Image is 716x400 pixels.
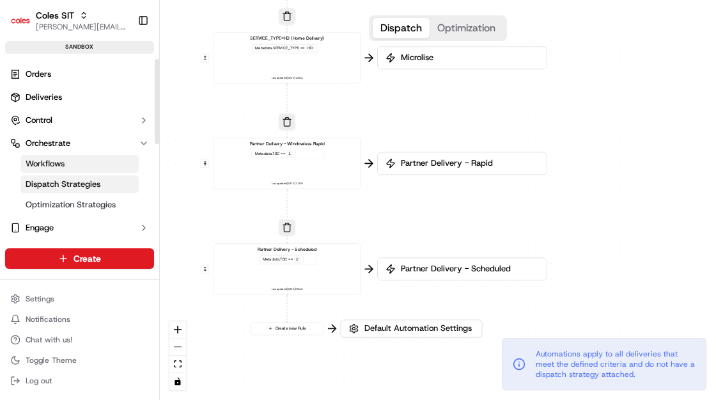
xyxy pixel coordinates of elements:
[26,222,54,234] span: Engage
[13,186,23,196] div: 📗
[74,252,101,265] span: Create
[250,141,325,147] span: Partner Delivery - Windowless Rapid
[288,257,293,262] span: ==
[169,356,186,373] button: fit view
[103,180,210,203] a: 💻API Documentation
[10,10,31,31] img: Coles SIT
[306,45,315,51] div: HD
[36,22,127,32] button: [PERSON_NAME][EMAIL_ADDRESS][DOMAIN_NAME]
[8,180,103,203] a: 📗Knowledge Base
[26,376,52,386] span: Log out
[5,41,154,54] div: sandbox
[251,323,323,335] button: Create new Rule
[5,64,154,84] a: Orders
[398,157,539,169] span: Partner Delivery - Rapid
[272,181,303,186] span: Last updated: [DATE] 17:09
[169,321,186,339] button: zoom in
[26,335,72,345] span: Chat with us!
[5,290,154,308] button: Settings
[272,287,303,292] span: Last updated: [DATE] 09:45
[5,351,154,369] button: Toggle Theme
[255,151,280,156] span: Metadata .TBC
[5,87,154,108] a: Deliveries
[373,18,430,38] button: Dispatch
[26,68,51,80] span: Orders
[217,125,233,141] button: Start new chat
[5,372,154,390] button: Log out
[26,199,116,211] span: Optimization Strategies
[121,185,205,198] span: API Documentation
[90,216,155,226] a: Powered byPylon
[5,331,154,349] button: Chat with us!
[26,185,98,198] span: Knowledge Base
[13,51,233,71] p: Welcome 👋
[26,355,77,365] span: Toggle Theme
[5,5,132,36] button: Coles SITColes SIT[PERSON_NAME][EMAIL_ADDRESS][DOMAIN_NAME]
[258,246,317,253] span: Partner Delivery - Scheduled
[398,263,539,275] span: Partner Delivery - Scheduled
[5,110,154,131] button: Control
[20,175,139,193] a: Dispatch Strategies
[5,218,154,238] button: Engage
[26,138,70,149] span: Orchestrate
[26,115,52,126] span: Control
[169,373,186,390] button: toggle interactivity
[20,155,139,173] a: Workflows
[5,310,154,328] button: Notifications
[536,349,696,380] span: Automations apply to all deliveries that meet the defined criteria and do not have a dispatch str...
[26,314,70,324] span: Notifications
[294,257,300,262] div: 2
[5,133,154,154] button: Orchestrate
[255,45,299,51] span: Metadata .SERVICE_TYPE
[26,179,100,190] span: Dispatch Strategies
[250,35,324,42] span: SERVICE_TYPE=HD (Home Delivery)
[26,294,54,304] span: Settings
[33,82,230,95] input: Got a question? Start typing here...
[398,52,539,63] span: Microlise
[43,122,210,134] div: Start new chat
[362,323,474,334] span: Default Automation Settings
[430,18,503,38] button: Optimization
[300,45,305,51] span: ==
[26,158,65,170] span: Workflows
[5,248,154,269] button: Create
[286,151,292,157] div: 1
[108,186,118,196] div: 💻
[43,134,162,145] div: We're available if you need us!
[341,319,483,337] button: Default Automation Settings
[36,9,74,22] button: Coles SIT
[26,92,62,103] span: Deliveries
[263,257,288,262] span: Metadata .TBC
[272,76,303,81] span: Last updated: [DATE] 15:04
[281,151,285,156] span: ==
[13,12,38,38] img: Nash
[127,216,155,226] span: Pylon
[20,196,139,214] a: Optimization Strategies
[13,122,36,145] img: 1736555255976-a54dd68f-1ca7-489b-9aae-adbdc363a1c4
